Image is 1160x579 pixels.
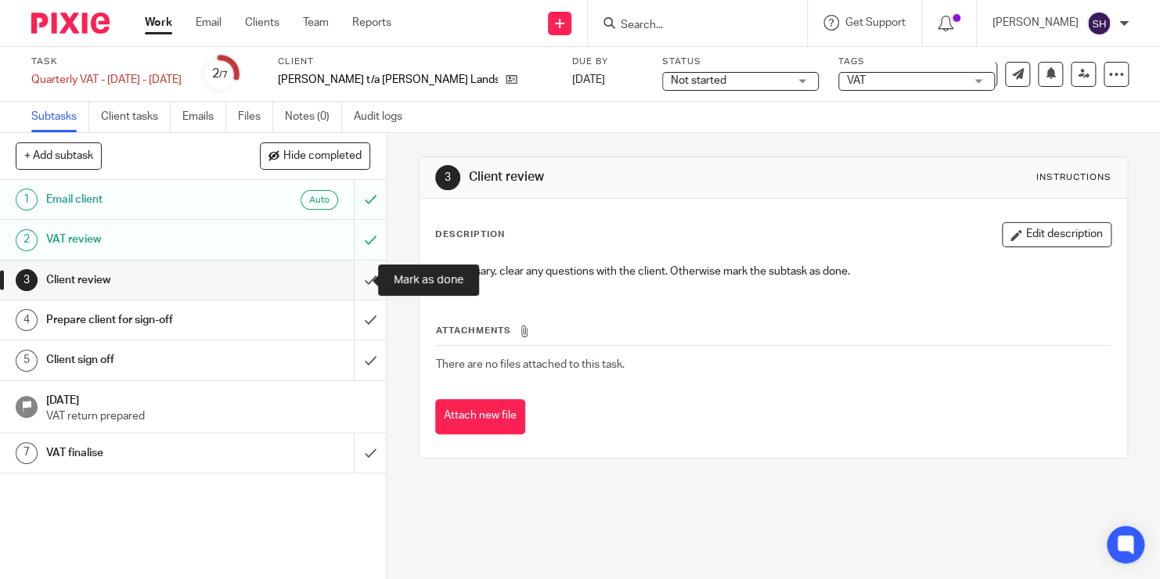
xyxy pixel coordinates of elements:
[46,389,370,408] h1: [DATE]
[46,348,241,372] h1: Client sign off
[436,264,1111,279] p: If necessary, clear any questions with the client. Otherwise mark the subtask as done.
[278,72,498,88] p: [PERSON_NAME] t/a [PERSON_NAME] Landscaping
[436,359,625,370] span: There are no files attached to this task.
[1002,222,1111,247] button: Edit description
[245,15,279,31] a: Clients
[845,17,906,28] span: Get Support
[572,56,643,68] label: Due by
[847,75,866,86] span: VAT
[16,189,38,210] div: 1
[278,56,553,68] label: Client
[46,441,241,465] h1: VAT finalise
[301,190,338,210] div: Auto
[285,102,342,132] a: Notes (0)
[196,15,222,31] a: Email
[435,399,525,434] button: Attach new file
[46,408,370,424] p: VAT return prepared
[352,15,391,31] a: Reports
[238,102,273,132] a: Files
[662,56,819,68] label: Status
[46,308,241,332] h1: Prepare client for sign-off
[46,268,241,292] h1: Client review
[1086,11,1111,36] img: svg%3E
[46,188,241,211] h1: Email client
[31,72,182,88] div: Quarterly VAT - May - July, 2025
[1036,171,1111,184] div: Instructions
[46,228,241,251] h1: VAT review
[671,75,726,86] span: Not started
[619,19,760,33] input: Search
[31,13,110,34] img: Pixie
[16,229,38,251] div: 2
[16,142,102,169] button: + Add subtask
[283,150,362,163] span: Hide completed
[219,70,228,79] small: /7
[354,102,414,132] a: Audit logs
[469,169,807,185] h1: Client review
[16,309,38,331] div: 4
[101,102,171,132] a: Client tasks
[435,228,505,241] p: Description
[303,15,329,31] a: Team
[212,65,228,83] div: 2
[838,56,995,68] label: Tags
[992,15,1079,31] p: [PERSON_NAME]
[182,102,226,132] a: Emails
[31,102,89,132] a: Subtasks
[16,442,38,464] div: 7
[572,74,605,85] span: [DATE]
[260,142,370,169] button: Hide completed
[436,326,511,335] span: Attachments
[16,269,38,291] div: 3
[31,56,182,68] label: Task
[16,350,38,372] div: 5
[145,15,172,31] a: Work
[435,165,460,190] div: 3
[31,72,182,88] div: Quarterly VAT - [DATE] - [DATE]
